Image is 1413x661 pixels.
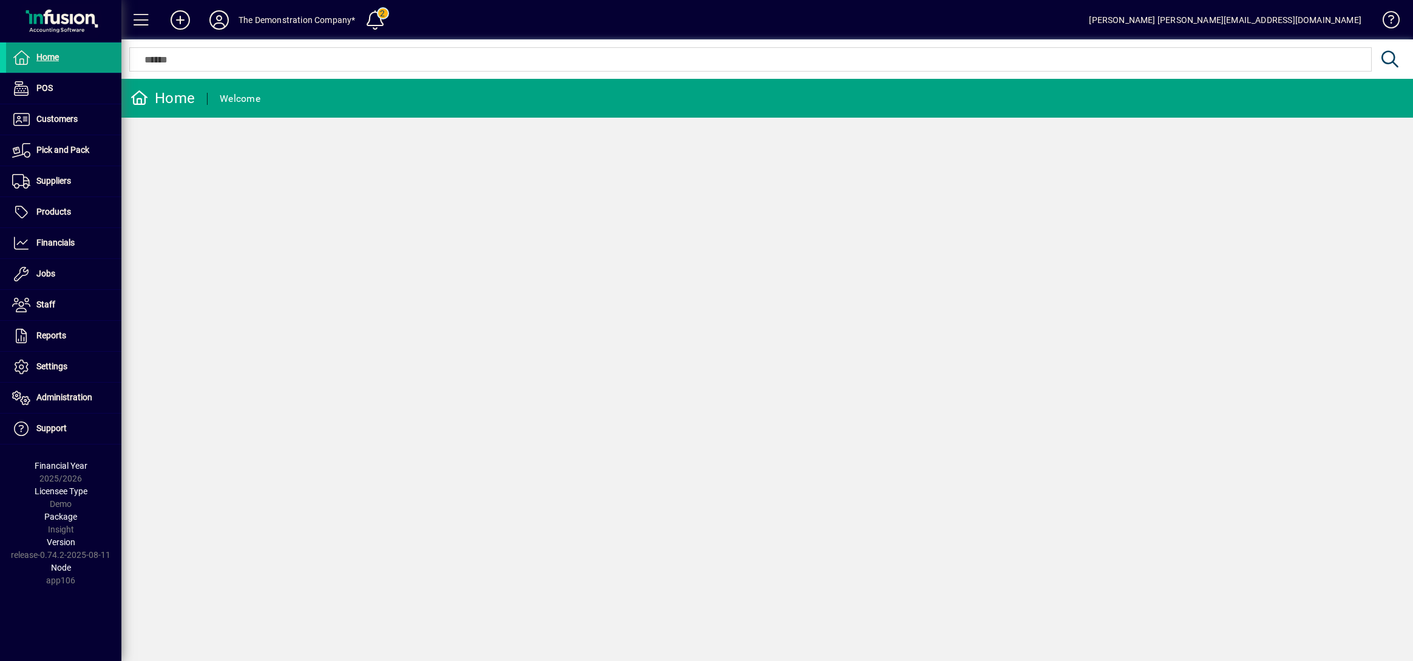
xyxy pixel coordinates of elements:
[36,52,59,62] span: Home
[6,228,121,258] a: Financials
[1374,2,1398,42] a: Knowledge Base
[6,414,121,444] a: Support
[6,135,121,166] a: Pick and Pack
[51,563,71,572] span: Node
[220,89,260,109] div: Welcome
[6,352,121,382] a: Settings
[239,10,356,30] div: The Demonstration Company*
[6,321,121,351] a: Reports
[35,486,87,496] span: Licensee Type
[36,392,92,402] span: Administration
[36,330,66,340] span: Reports
[6,73,121,104] a: POS
[44,512,77,522] span: Package
[6,166,121,196] a: Suppliers
[36,300,55,309] span: Staff
[130,89,195,108] div: Home
[36,207,71,216] span: Products
[36,269,55,278] span: Jobs
[6,197,121,227] a: Products
[36,114,78,124] span: Customers
[36,238,75,247] span: Financials
[36,176,71,186] span: Suppliers
[36,423,67,433] span: Support
[35,461,87,471] span: Financial Year
[6,104,121,135] a: Customers
[47,537,75,547] span: Version
[200,9,239,31] button: Profile
[6,383,121,413] a: Administration
[36,361,67,371] span: Settings
[36,145,89,155] span: Pick and Pack
[36,83,53,93] span: POS
[6,290,121,320] a: Staff
[161,9,200,31] button: Add
[1089,10,1361,30] div: [PERSON_NAME] [PERSON_NAME][EMAIL_ADDRESS][DOMAIN_NAME]
[6,259,121,289] a: Jobs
